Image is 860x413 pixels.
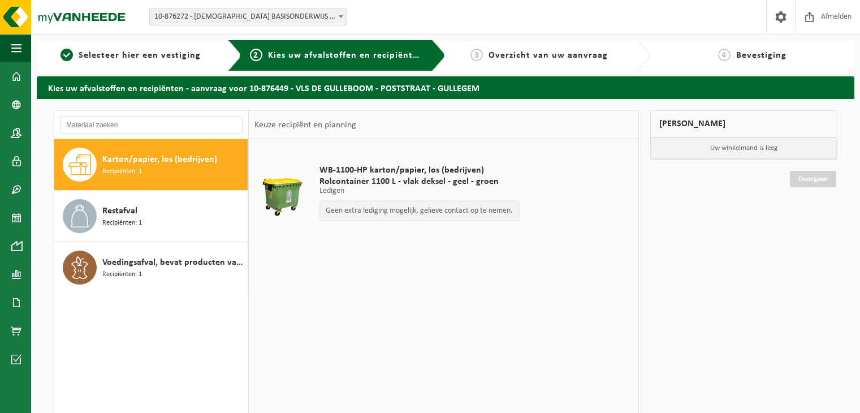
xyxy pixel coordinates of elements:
h2: Kies uw afvalstoffen en recipiënten - aanvraag voor 10-876449 - VLS DE GULLEBOOM - POSTSTRAAT - G... [37,76,854,98]
span: 2 [250,49,262,61]
span: Kies uw afvalstoffen en recipiënten [268,51,423,60]
button: Restafval Recipiënten: 1 [54,191,248,242]
input: Materiaal zoeken [60,117,243,134]
span: 10-876272 - KATHOLIEK BASISONDERWIJS GULDENBERG VZW - WEVELGEM [149,8,347,25]
p: Uw winkelmand is leeg [651,137,837,159]
span: 4 [718,49,731,61]
span: Karton/papier, los (bedrijven) [102,153,217,166]
div: [PERSON_NAME] [650,110,838,137]
button: Voedingsafval, bevat producten van dierlijke oorsprong, onverpakt, categorie 3 Recipiënten: 1 [54,242,248,293]
button: Karton/papier, los (bedrijven) Recipiënten: 1 [54,139,248,191]
span: Bevestiging [736,51,786,60]
p: Geen extra lediging mogelijk, gelieve contact op te nemen. [326,207,513,215]
span: 1 [60,49,73,61]
span: 10-876272 - KATHOLIEK BASISONDERWIJS GULDENBERG VZW - WEVELGEM [150,9,347,25]
span: 3 [470,49,483,61]
span: Selecteer hier een vestiging [79,51,201,60]
span: Voedingsafval, bevat producten van dierlijke oorsprong, onverpakt, categorie 3 [102,256,245,269]
iframe: chat widget [6,388,189,413]
span: Rolcontainer 1100 L - vlak deksel - geel - groen [319,176,519,187]
div: Keuze recipiënt en planning [249,111,362,139]
a: Doorgaan [790,171,836,187]
span: Restafval [102,204,137,218]
span: Recipiënten: 1 [102,166,142,177]
span: Recipiënten: 1 [102,269,142,280]
span: Overzicht van uw aanvraag [489,51,608,60]
a: 1Selecteer hier een vestiging [42,49,219,62]
p: Ledigen [319,187,519,195]
span: WB-1100-HP karton/papier, los (bedrijven) [319,165,519,176]
span: Recipiënten: 1 [102,218,142,229]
